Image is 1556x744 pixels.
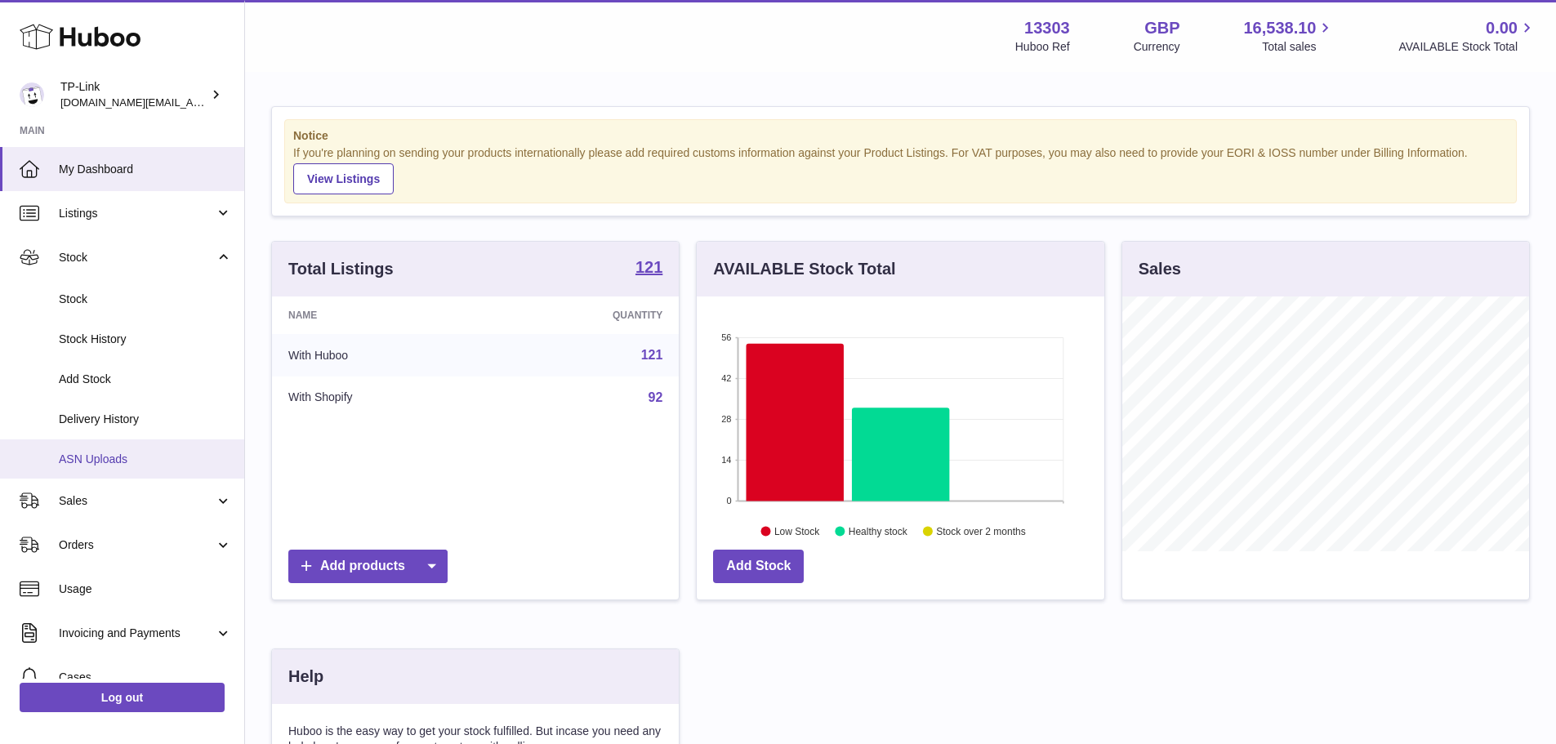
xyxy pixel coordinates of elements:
a: Add Stock [713,550,804,583]
td: With Shopify [272,376,492,419]
span: Delivery History [59,412,232,427]
th: Quantity [492,296,680,334]
text: Low Stock [774,525,820,537]
div: If you're planning on sending your products internationally please add required customs informati... [293,145,1508,194]
a: 16,538.10 Total sales [1243,17,1335,55]
span: 0.00 [1486,17,1518,39]
span: 16,538.10 [1243,17,1316,39]
span: Stock [59,292,232,307]
img: purchase.uk@tp-link.com [20,82,44,107]
span: Cases [59,670,232,685]
a: 121 [641,348,663,362]
span: Invoicing and Payments [59,626,215,641]
span: Total sales [1262,39,1335,55]
a: 92 [649,390,663,404]
span: Add Stock [59,372,232,387]
span: Orders [59,537,215,553]
span: My Dashboard [59,162,232,177]
span: AVAILABLE Stock Total [1398,39,1536,55]
text: Stock over 2 months [937,525,1026,537]
a: Add products [288,550,448,583]
text: 0 [727,496,732,506]
strong: Notice [293,128,1508,144]
span: Stock History [59,332,232,347]
span: ASN Uploads [59,452,232,467]
strong: 121 [635,259,662,275]
div: Huboo Ref [1015,39,1070,55]
text: 42 [722,373,732,383]
span: [DOMAIN_NAME][EMAIL_ADDRESS][DOMAIN_NAME] [60,96,325,109]
span: Sales [59,493,215,509]
span: Listings [59,206,215,221]
span: Usage [59,581,232,597]
h3: Sales [1139,258,1181,280]
text: 14 [722,455,732,465]
td: With Huboo [272,334,492,376]
span: Stock [59,250,215,265]
h3: Help [288,666,323,688]
h3: AVAILABLE Stock Total [713,258,895,280]
div: Currency [1134,39,1180,55]
a: Log out [20,683,225,712]
strong: GBP [1144,17,1179,39]
text: Healthy stock [849,525,908,537]
h3: Total Listings [288,258,394,280]
text: 56 [722,332,732,342]
strong: 13303 [1024,17,1070,39]
a: View Listings [293,163,394,194]
th: Name [272,296,492,334]
div: TP-Link [60,79,207,110]
a: 0.00 AVAILABLE Stock Total [1398,17,1536,55]
a: 121 [635,259,662,278]
text: 28 [722,414,732,424]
